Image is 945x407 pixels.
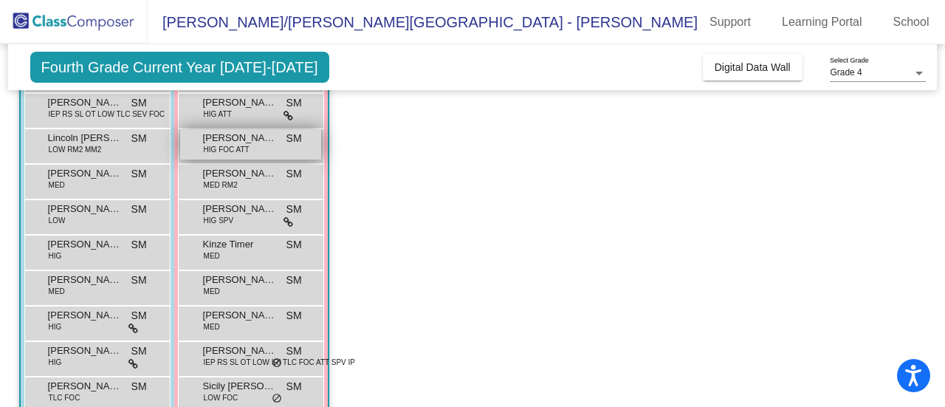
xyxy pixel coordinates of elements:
[148,10,698,34] span: [PERSON_NAME]/[PERSON_NAME][GEOGRAPHIC_DATA] - [PERSON_NAME]
[49,392,80,403] span: TLC FOC
[49,321,62,332] span: HIG
[131,202,147,217] span: SM
[49,357,62,368] span: HIG
[48,379,122,394] span: [PERSON_NAME]
[286,166,302,182] span: SM
[286,343,302,359] span: SM
[204,179,238,191] span: MED RM2
[131,95,147,111] span: SM
[203,202,277,216] span: [PERSON_NAME]
[272,358,282,369] span: do_not_disturb_alt
[204,215,234,226] span: HIG SPV
[770,10,874,34] a: Learning Portal
[48,273,122,287] span: [PERSON_NAME]
[48,308,122,323] span: [PERSON_NAME]
[204,250,220,261] span: MED
[286,308,302,324] span: SM
[204,109,232,120] span: HIG ATT
[49,109,165,120] span: IEP RS SL OT LOW TLC SEV FOC
[49,286,65,297] span: MED
[204,286,220,297] span: MED
[286,202,302,217] span: SM
[286,273,302,288] span: SM
[131,379,147,394] span: SM
[286,379,302,394] span: SM
[49,144,102,155] span: LOW RM2 MM2
[272,393,282,405] span: do_not_disturb_alt
[204,357,355,368] span: IEP RS SL OT LOW IRI TLC FOC ATT SPV IP
[203,379,277,394] span: Sicily [PERSON_NAME]
[48,237,122,252] span: [PERSON_NAME]
[204,392,238,403] span: LOW FOC
[286,131,302,146] span: SM
[48,95,122,110] span: [PERSON_NAME]
[48,131,122,146] span: Lincoln [PERSON_NAME]
[698,10,763,34] a: Support
[131,308,147,324] span: SM
[48,343,122,358] span: [PERSON_NAME]
[131,237,147,253] span: SM
[203,166,277,181] span: [PERSON_NAME]
[49,250,62,261] span: HIG
[49,179,65,191] span: MED
[131,343,147,359] span: SM
[131,166,147,182] span: SM
[203,308,277,323] span: [PERSON_NAME]
[204,144,250,155] span: HIG FOC ATT
[882,10,941,34] a: School
[49,215,66,226] span: LOW
[131,273,147,288] span: SM
[203,237,277,252] span: Kinze Timer
[715,61,791,73] span: Digital Data Wall
[48,166,122,181] span: [PERSON_NAME]
[204,321,220,332] span: MED
[286,95,302,111] span: SM
[203,95,277,110] span: [PERSON_NAME]
[203,343,277,358] span: [PERSON_NAME]
[203,131,277,146] span: [PERSON_NAME]
[286,237,302,253] span: SM
[30,52,329,83] span: Fourth Grade Current Year [DATE]-[DATE]
[703,54,803,81] button: Digital Data Wall
[131,131,147,146] span: SM
[203,273,277,287] span: [PERSON_NAME]
[48,202,122,216] span: [PERSON_NAME]
[830,67,862,78] span: Grade 4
